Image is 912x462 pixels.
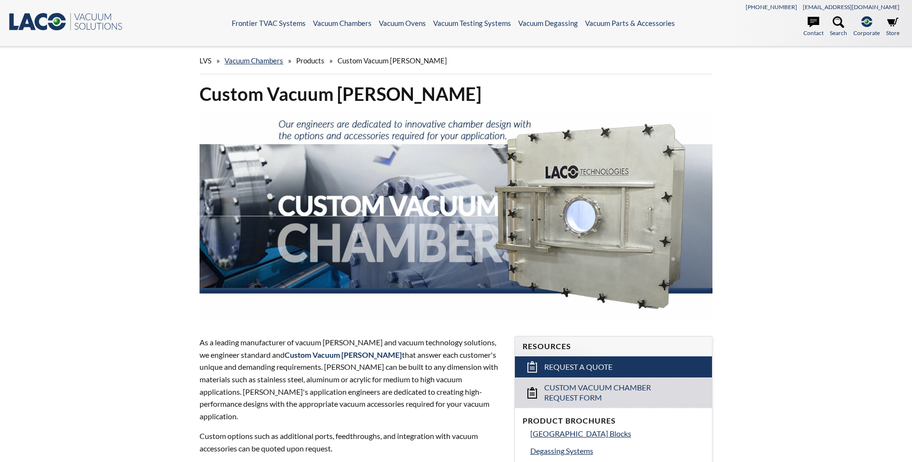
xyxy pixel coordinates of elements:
[544,362,612,372] span: Request a Quote
[523,341,704,352] h4: Resources
[523,416,704,426] h4: Product Brochures
[515,377,712,408] a: Custom Vacuum Chamber Request Form
[830,16,847,37] a: Search
[585,19,675,27] a: Vacuum Parts & Accessories
[530,429,631,438] span: [GEOGRAPHIC_DATA] Blocks
[225,56,283,65] a: Vacuum Chambers
[530,446,593,455] span: Degassing Systems
[515,356,712,377] a: Request a Quote
[232,19,306,27] a: Frontier TVAC Systems
[200,113,712,318] img: Custom Vacuum Chamber header
[518,19,578,27] a: Vacuum Degassing
[285,350,402,359] span: Custom Vacuum [PERSON_NAME]
[746,3,797,11] a: [PHONE_NUMBER]
[200,56,212,65] span: LVS
[200,82,712,106] h1: Custom Vacuum [PERSON_NAME]
[853,28,880,37] span: Corporate
[530,427,704,440] a: [GEOGRAPHIC_DATA] Blocks
[200,336,502,422] p: As a leading manufacturer of vacuum [PERSON_NAME] and vacuum technology solutions, we engineer st...
[530,445,704,457] a: Degassing Systems
[886,16,900,37] a: Store
[337,56,447,65] span: Custom Vacuum [PERSON_NAME]
[200,47,712,74] div: » » »
[544,383,684,403] span: Custom Vacuum Chamber Request Form
[296,56,325,65] span: Products
[379,19,426,27] a: Vacuum Ovens
[433,19,511,27] a: Vacuum Testing Systems
[803,3,900,11] a: [EMAIL_ADDRESS][DOMAIN_NAME]
[200,430,502,454] p: Custom options such as additional ports, feedthroughs, and integration with vacuum accessories ca...
[803,16,824,37] a: Contact
[313,19,372,27] a: Vacuum Chambers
